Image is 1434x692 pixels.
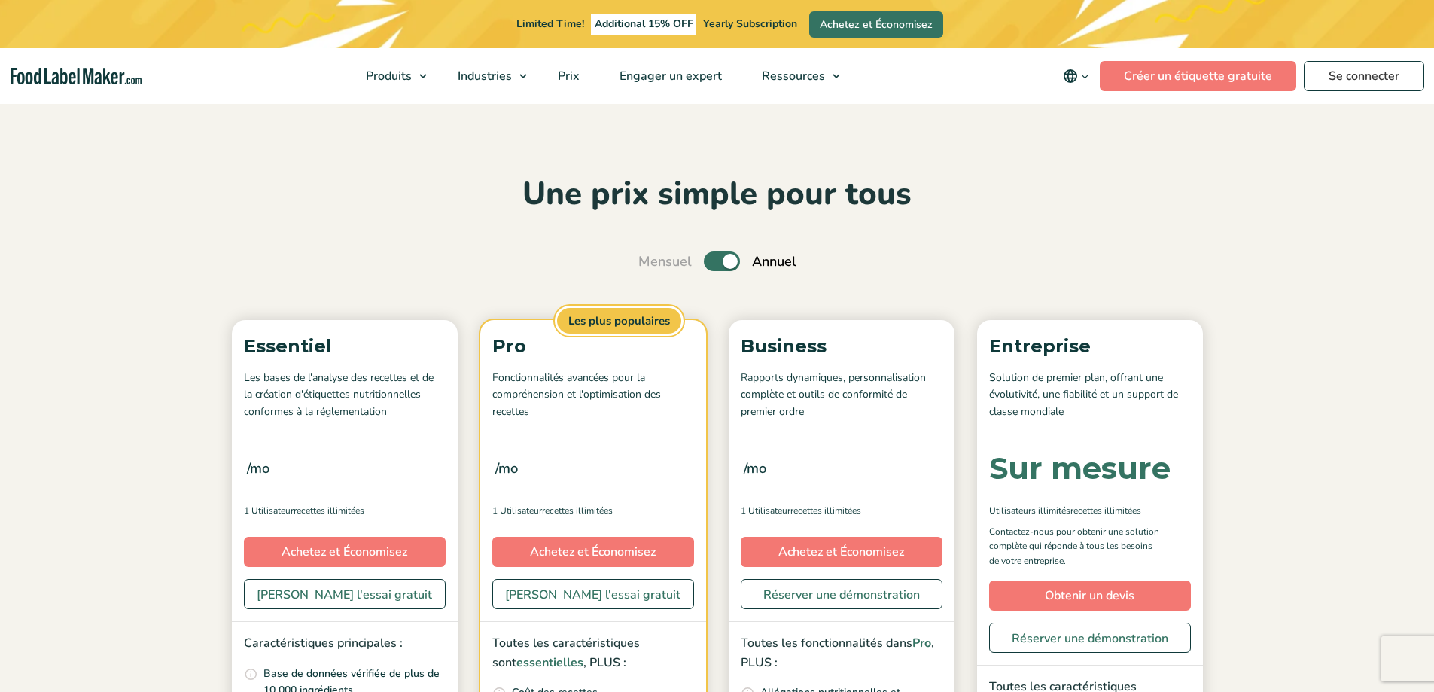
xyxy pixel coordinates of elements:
span: Recettes illimitées [294,504,364,517]
p: Entreprise [989,332,1191,361]
span: Annuel [752,251,796,272]
a: Achetez et Économisez [244,537,446,567]
span: Utilisateurs illimités [989,504,1070,517]
a: [PERSON_NAME] l'essai gratuit [244,579,446,609]
a: Industries [438,48,534,104]
a: Achetez et Économisez [809,11,943,38]
p: Caractéristiques principales : [244,634,446,654]
span: Yearly Subscription [703,17,797,31]
a: Achetez et Économisez [492,537,694,567]
span: Mensuel [638,251,692,272]
a: [PERSON_NAME] l'essai gratuit [492,579,694,609]
p: Contactez-nous pour obtenir une solution complète qui réponde à tous les besoins de votre entrepr... [989,525,1162,569]
span: Pro [912,635,931,651]
p: Solution de premier plan, offrant une évolutivité, une fiabilité et un support de classe mondiale [989,370,1191,420]
span: Engager un expert [615,68,723,84]
p: Toutes les caractéristiques sont , PLUS : [492,634,694,672]
a: Achetez et Économisez [741,537,942,567]
span: /mo [495,458,518,479]
span: Prix [553,68,581,84]
span: Additional 15% OFF [591,14,697,35]
p: Fonctionnalités avancées pour la compréhension et l'optimisation des recettes [492,370,694,420]
span: Limited Time! [516,17,584,31]
a: Prix [538,48,596,104]
span: Les plus populaires [555,306,684,337]
a: Se connecter [1304,61,1424,91]
span: Recettes illimitées [542,504,613,517]
a: Réserver une démonstration [741,579,942,609]
p: Business [741,332,942,361]
span: 1 Utilisateur [244,504,294,517]
span: /mo [247,458,269,479]
span: 1 Utilisateur [492,504,542,517]
a: Obtenir un devis [989,581,1191,611]
span: Ressources [757,68,827,84]
span: essentielles [516,654,583,671]
span: Produits [361,68,413,84]
div: Sur mesure [989,453,1171,483]
a: Ressources [742,48,848,104]
h2: Une prix simple pour tous [224,174,1210,215]
span: Industries [453,68,513,84]
span: 1 Utilisateur [741,504,790,517]
a: Produits [346,48,434,104]
p: Rapports dynamiques, personnalisation complète et outils de conformité de premier ordre [741,370,942,420]
p: Les bases de l'analyse des recettes et de la création d'étiquettes nutritionnelles conformes à la... [244,370,446,420]
span: Recettes illimitées [1070,504,1141,517]
label: Toggle [704,251,740,271]
a: Créer un étiquette gratuite [1100,61,1296,91]
span: /mo [744,458,766,479]
p: Essentiel [244,332,446,361]
a: Engager un expert [600,48,738,104]
a: Réserver une démonstration [989,623,1191,653]
span: Recettes illimitées [790,504,861,517]
p: Toutes les fonctionnalités dans , PLUS : [741,634,942,672]
p: Pro [492,332,694,361]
